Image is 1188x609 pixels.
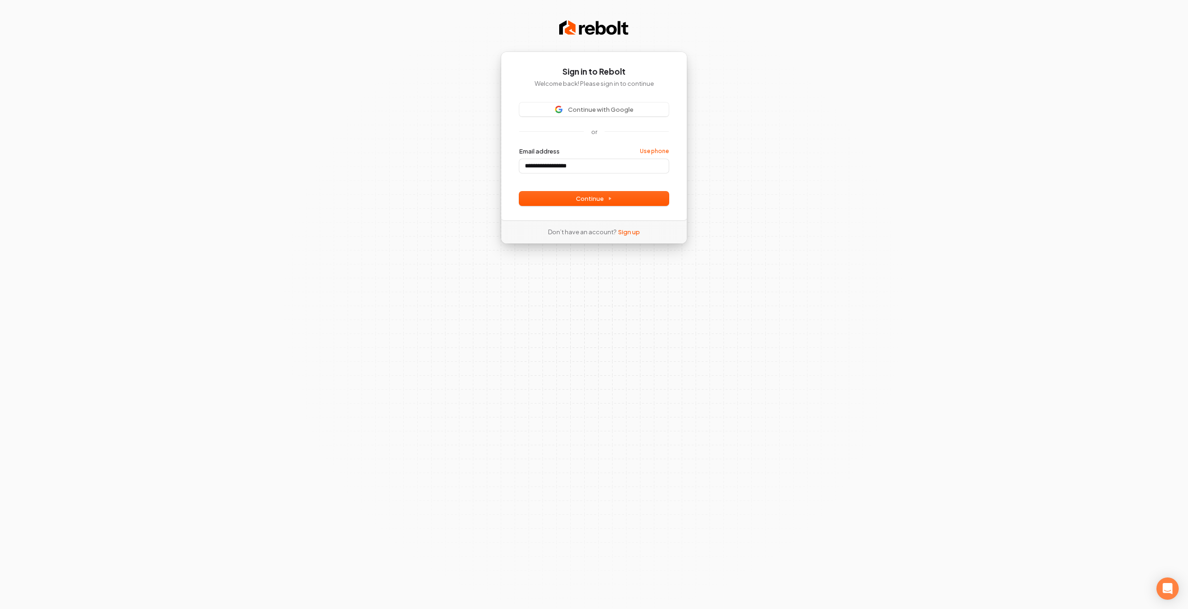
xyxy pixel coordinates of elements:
button: Sign in with GoogleContinue with Google [519,103,669,116]
span: Continue with Google [568,105,633,114]
a: Use phone [640,147,669,155]
label: Email address [519,147,560,155]
h1: Sign in to Rebolt [519,66,669,77]
p: Welcome back! Please sign in to continue [519,79,669,88]
button: Continue [519,192,669,205]
div: Open Intercom Messenger [1156,577,1179,600]
img: Rebolt Logo [559,19,629,37]
img: Sign in with Google [555,106,562,113]
a: Sign up [618,228,640,236]
span: Continue [576,194,612,203]
p: or [591,128,597,136]
span: Don’t have an account? [548,228,616,236]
